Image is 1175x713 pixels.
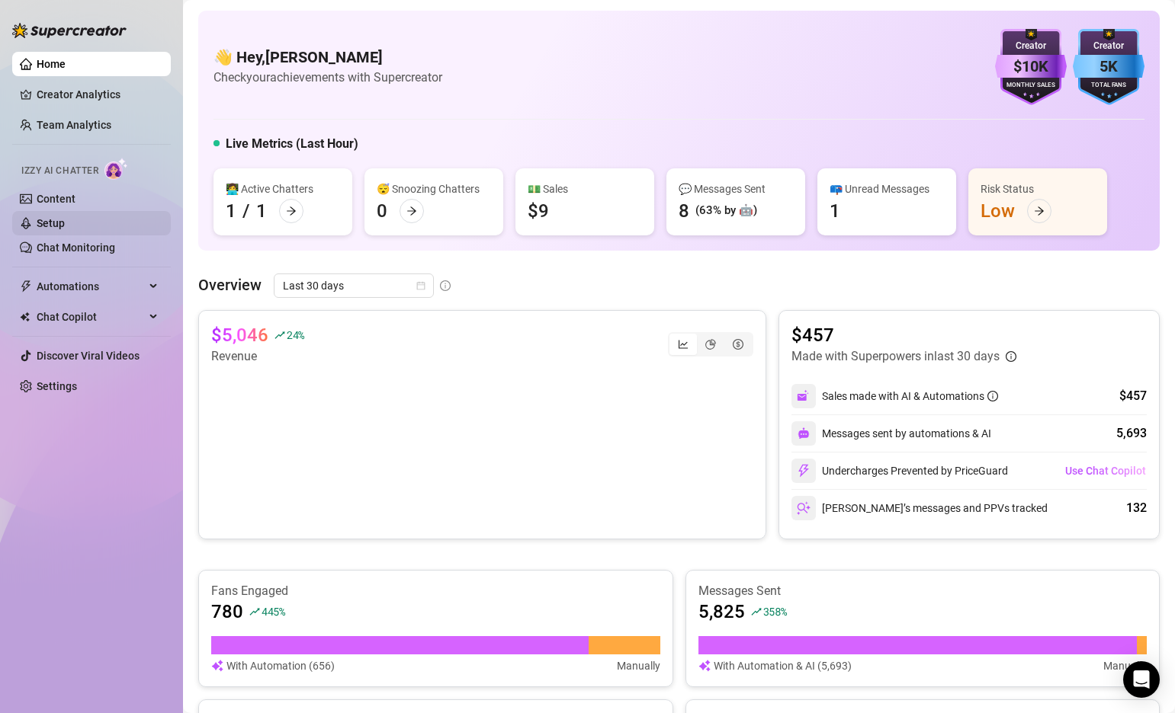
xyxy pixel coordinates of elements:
[416,281,425,290] span: calendar
[1103,657,1147,674] article: Manually
[791,347,1000,366] article: Made with Superpowers in last 30 days
[1123,661,1160,698] div: Open Intercom Messenger
[995,55,1067,78] div: $10K
[797,501,811,515] img: svg%3e
[1073,81,1145,91] div: Total Fans
[798,427,810,440] img: svg%3e
[1064,459,1147,483] button: Use Chat Copilot
[213,46,442,68] h4: 👋 Hey, [PERSON_NAME]
[12,23,127,38] img: logo-BBDzfeDw.svg
[528,181,642,197] div: 💵 Sales
[528,199,549,223] div: $9
[830,181,944,197] div: 📪 Unread Messages
[797,464,811,478] img: svg%3e
[1073,55,1145,78] div: 5K
[1119,387,1147,405] div: $457
[377,181,491,197] div: 😴 Snoozing Chatters
[287,328,304,342] span: 24 %
[705,339,716,350] span: pie-chart
[617,657,660,674] article: Manually
[995,39,1067,53] div: Creator
[668,332,753,356] div: segmented control
[211,599,243,624] article: 780
[678,339,689,350] span: line-chart
[37,241,115,254] a: Chat Monitoring
[751,606,762,617] span: rise
[1073,29,1145,105] img: blue-badge-DgoSNQY1.svg
[981,181,1095,197] div: Risk Status
[286,206,297,216] span: arrow-right
[21,164,98,178] span: Izzy AI Chatter
[37,380,77,392] a: Settings
[226,657,335,674] article: With Automation (656)
[1073,39,1145,53] div: Creator
[213,68,442,87] article: Check your achievements with Supercreator
[37,350,140,362] a: Discover Viral Videos
[1006,351,1016,362] span: info-circle
[440,280,451,291] span: info-circle
[37,58,66,70] a: Home
[791,496,1048,520] div: [PERSON_NAME]’s messages and PPVs tracked
[822,388,998,404] div: Sales made with AI & Automations
[791,459,1008,483] div: Undercharges Prevented by PriceGuard
[791,323,1016,347] article: $457
[987,391,998,401] span: info-circle
[226,181,340,197] div: 👩‍💻 Active Chatters
[797,389,811,403] img: svg%3e
[1126,499,1147,517] div: 132
[226,199,236,223] div: 1
[1065,465,1146,477] span: Use Chat Copilot
[37,274,145,299] span: Automations
[283,274,425,297] span: Last 30 days
[406,206,417,216] span: arrow-right
[679,199,689,223] div: 8
[262,604,285,619] span: 445 %
[211,347,304,366] article: Revenue
[211,583,660,599] article: Fans Engaged
[377,199,387,223] div: 0
[37,217,65,229] a: Setup
[274,330,285,341] span: rise
[226,135,358,153] h5: Live Metrics (Last Hour)
[1034,206,1045,216] span: arrow-right
[37,193,75,205] a: Content
[198,273,262,296] article: Overview
[698,583,1148,599] article: Messages Sent
[211,657,223,674] img: svg%3e
[698,657,711,674] img: svg%3e
[37,82,159,107] a: Creator Analytics
[995,29,1067,105] img: purple-badge-B9DA21FR.svg
[763,604,787,619] span: 358 %
[1116,424,1147,443] div: 5,693
[20,312,30,322] img: Chat Copilot
[830,199,840,223] div: 1
[256,199,267,223] div: 1
[679,181,793,197] div: 💬 Messages Sent
[37,305,145,329] span: Chat Copilot
[733,339,743,350] span: dollar-circle
[249,606,260,617] span: rise
[995,81,1067,91] div: Monthly Sales
[695,202,757,220] div: (63% by 🤖)
[20,280,32,293] span: thunderbolt
[104,158,128,180] img: AI Chatter
[698,599,745,624] article: 5,825
[211,323,268,347] article: $5,046
[714,657,852,674] article: With Automation & AI (5,693)
[37,119,111,131] a: Team Analytics
[791,421,991,446] div: Messages sent by automations & AI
